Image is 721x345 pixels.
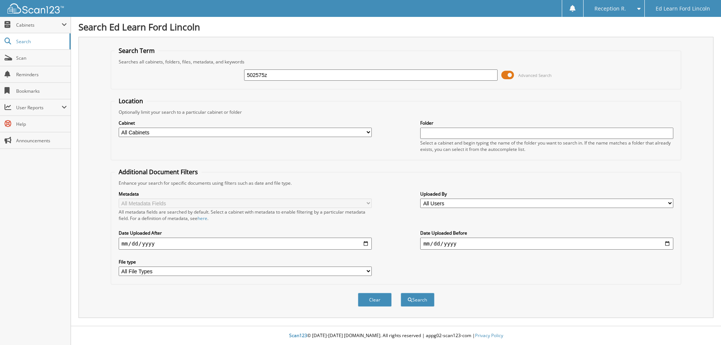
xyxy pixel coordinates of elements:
label: Date Uploaded After [119,230,372,236]
div: Select a cabinet and begin typing the name of the folder you want to search in. If the name match... [420,140,673,152]
a: Privacy Policy [475,332,503,339]
a: here [198,215,207,221]
img: scan123-logo-white.svg [8,3,64,14]
span: User Reports [16,104,62,111]
label: Folder [420,120,673,126]
span: Scan [16,55,67,61]
span: Bookmarks [16,88,67,94]
label: Date Uploaded Before [420,230,673,236]
button: Clear [358,293,392,307]
legend: Search Term [115,47,158,55]
span: Search [16,38,66,45]
span: Advanced Search [518,72,552,78]
span: Announcements [16,137,67,144]
legend: Location [115,97,147,105]
span: Reception R. [594,6,626,11]
span: Scan123 [289,332,307,339]
input: start [119,238,372,250]
h1: Search Ed Learn Ford Lincoln [78,21,713,33]
span: Reminders [16,71,67,78]
iframe: Chat Widget [683,309,721,345]
span: Help [16,121,67,127]
label: Uploaded By [420,191,673,197]
legend: Additional Document Filters [115,168,202,176]
div: Searches all cabinets, folders, files, metadata, and keywords [115,59,677,65]
div: Enhance your search for specific documents using filters such as date and file type. [115,180,677,186]
div: Optionally limit your search to a particular cabinet or folder [115,109,677,115]
label: Cabinet [119,120,372,126]
span: Cabinets [16,22,62,28]
span: Ed Learn Ford Lincoln [656,6,710,11]
input: end [420,238,673,250]
div: All metadata fields are searched by default. Select a cabinet with metadata to enable filtering b... [119,209,372,221]
label: Metadata [119,191,372,197]
label: File type [119,259,372,265]
button: Search [401,293,434,307]
div: © [DATE]-[DATE] [DOMAIN_NAME]. All rights reserved | appg02-scan123-com | [71,327,721,345]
